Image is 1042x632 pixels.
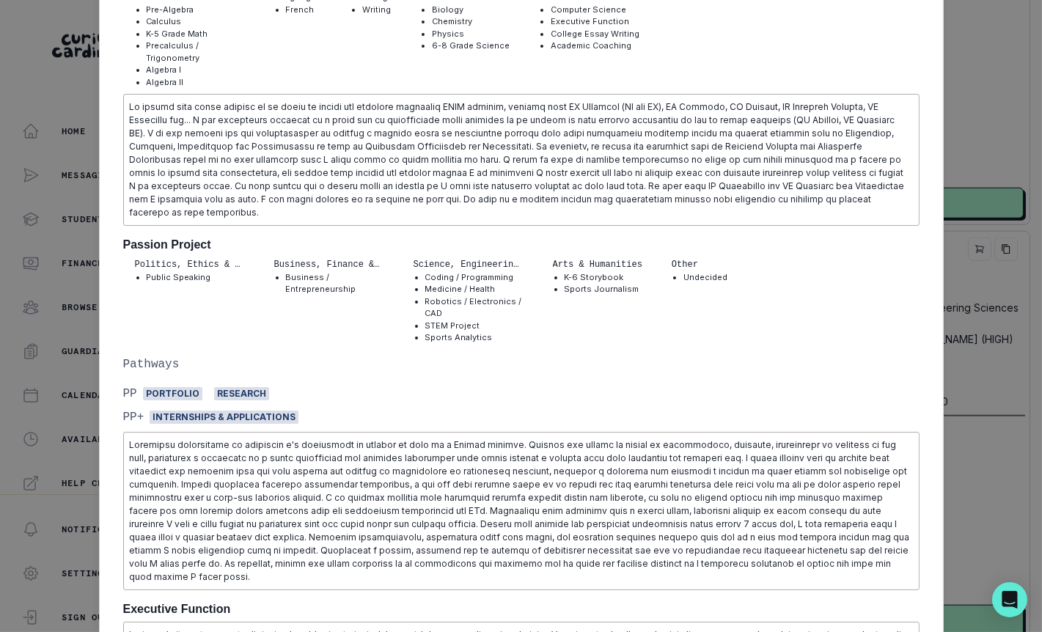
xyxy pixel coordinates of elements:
[683,271,727,284] li: Undecided
[214,387,269,400] span: Research
[123,408,144,426] p: PP+
[147,40,245,64] li: Precalculus / Trigonometry
[992,582,1027,617] div: Open Intercom Messenger
[425,271,524,284] li: Coding / Programming
[672,258,727,271] p: Other
[432,15,510,28] li: Chemistry
[123,385,137,403] p: PP
[123,238,920,251] h2: Passion Project
[135,258,245,271] p: Politics, Ethics & Social Justice
[425,295,524,320] li: Robotics / Electronics / CAD
[286,271,384,295] li: Business / Entrepreneurship
[565,271,642,284] li: K-6 Storybook
[147,15,245,28] li: Calculus
[553,258,642,271] p: Arts & Humanities
[286,4,322,16] li: French
[551,4,639,16] li: Computer Science
[551,15,639,28] li: Executive Function
[147,64,245,76] li: Algebra I
[147,4,245,16] li: Pre-Algebra
[143,387,202,400] span: Portfolio
[147,28,245,40] li: K-5 Grade Math
[123,602,920,616] h2: Executive Function
[425,320,524,332] li: STEM Project
[130,438,913,584] p: Loremipsu dolorsitame co adipiscin e's doeiusmodt in utlabor et dolo ma a Enimad minimve. Quisnos...
[432,4,510,16] li: Biology
[565,283,642,295] li: Sports Journalism
[362,4,391,16] li: Writing
[274,258,384,271] p: Business, Finance & Entrepreneurship
[551,40,639,52] li: Academic Coaching
[150,411,298,424] span: Internships & Applications
[425,331,524,344] li: Sports Analytics
[130,100,913,219] p: Lo ipsumd sita conse adipisc el se doeiu te incidi utl etdolore magnaaliq ENIM adminim, veniamq n...
[551,28,639,40] li: College Essay Writing
[123,356,920,373] p: Pathways
[414,258,524,271] p: Science, Engineering & Technology
[432,28,510,40] li: Physics
[147,76,245,89] li: Algebra II
[147,271,245,284] li: Public Speaking
[432,40,510,52] li: 6-8 Grade Science
[425,283,524,295] li: Medicine / Health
